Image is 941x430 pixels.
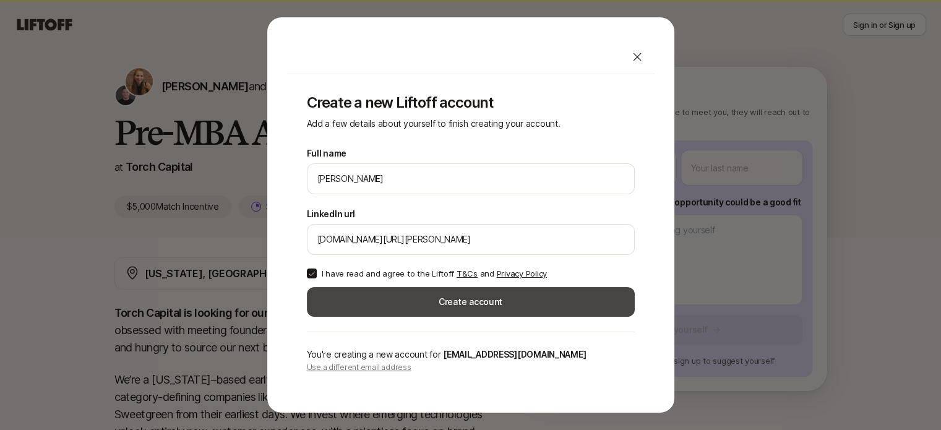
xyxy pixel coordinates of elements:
p: You're creating a new account for [307,347,635,362]
input: e.g. Melanie Perkins [317,171,624,186]
button: Create account [307,287,635,317]
label: Full name [307,146,346,161]
span: [EMAIL_ADDRESS][DOMAIN_NAME] [443,349,586,359]
a: Privacy Policy [497,269,547,278]
p: Add a few details about yourself to finish creating your account. [307,116,635,131]
p: Create a new Liftoff account [307,94,635,111]
a: T&Cs [457,269,478,278]
p: I have read and agree to the Liftoff and [322,267,547,280]
label: LinkedIn url [307,207,356,221]
p: Use a different email address [307,362,635,373]
input: e.g. https://www.linkedin.com/in/melanie-perkins [317,232,624,247]
p: We'll use [PERSON_NAME] as your preferred name. [307,197,523,199]
button: I have read and agree to the Liftoff T&Cs and Privacy Policy [307,269,317,278]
